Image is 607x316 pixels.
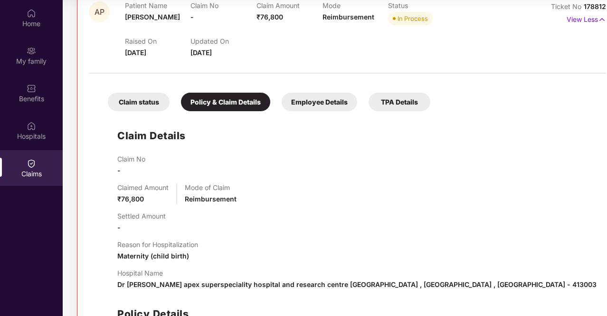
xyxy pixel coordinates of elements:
span: Maternity (child birth) [117,252,189,260]
span: Reimbursement [185,195,237,203]
div: Claim status [108,93,170,111]
p: Mode [322,1,389,10]
p: Claim No [190,1,256,10]
img: svg+xml;base64,PHN2ZyBpZD0iQ2xhaW0iIHhtbG5zPSJodHRwOi8vd3d3LnczLm9yZy8yMDAwL3N2ZyIgd2lkdGg9IjIwIi... [27,159,36,168]
div: In Process [398,14,428,23]
span: - [190,13,194,21]
div: TPA Details [369,93,430,111]
img: svg+xml;base64,PHN2ZyBpZD0iSG9tZSIgeG1sbnM9Imh0dHA6Ly93d3cudzMub3JnLzIwMDAvc3ZnIiB3aWR0aD0iMjAiIG... [27,9,36,18]
p: Mode of Claim [185,183,237,192]
span: [PERSON_NAME] [125,13,180,21]
img: svg+xml;base64,PHN2ZyBpZD0iSG9zcGl0YWxzIiB4bWxucz0iaHR0cDovL3d3dy53My5vcmcvMjAwMC9zdmciIHdpZHRoPS... [27,121,36,131]
img: svg+xml;base64,PHN2ZyB3aWR0aD0iMjAiIGhlaWdodD0iMjAiIHZpZXdCb3g9IjAgMCAyMCAyMCIgZmlsbD0ibm9uZSIgeG... [27,46,36,56]
span: ₹76,800 [256,13,283,21]
span: ₹76,800 [117,195,144,203]
div: Employee Details [282,93,357,111]
img: svg+xml;base64,PHN2ZyB4bWxucz0iaHR0cDovL3d3dy53My5vcmcvMjAwMC9zdmciIHdpZHRoPSIxNyIgaGVpZ2h0PSIxNy... [598,14,606,25]
span: 178812 [584,2,606,10]
h1: Claim Details [117,128,186,144]
div: Policy & Claim Details [181,93,270,111]
span: - [117,223,121,231]
p: Settled Amount [117,212,166,220]
p: Patient Name [125,1,191,10]
p: Hospital Name [117,269,597,277]
img: svg+xml;base64,PHN2ZyBpZD0iQmVuZWZpdHMiIHhtbG5zPSJodHRwOi8vd3d3LnczLm9yZy8yMDAwL3N2ZyIgd2lkdGg9Ij... [27,84,36,93]
span: [DATE] [125,48,146,57]
p: Raised On [125,37,191,45]
p: Reason for Hospitalization [117,240,198,249]
span: Ticket No [551,2,584,10]
p: Claim No [117,155,145,163]
span: Reimbursement [322,13,374,21]
p: Claim Amount [256,1,322,10]
span: AP [95,8,104,16]
p: Updated On [190,37,256,45]
span: - [117,166,121,174]
span: Dr [PERSON_NAME] apex superspeciality hospital and research centre [GEOGRAPHIC_DATA] , [GEOGRAPHI... [117,280,597,288]
p: Status [388,1,454,10]
p: View Less [567,12,606,25]
span: [DATE] [190,48,212,57]
p: Claimed Amount [117,183,169,192]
